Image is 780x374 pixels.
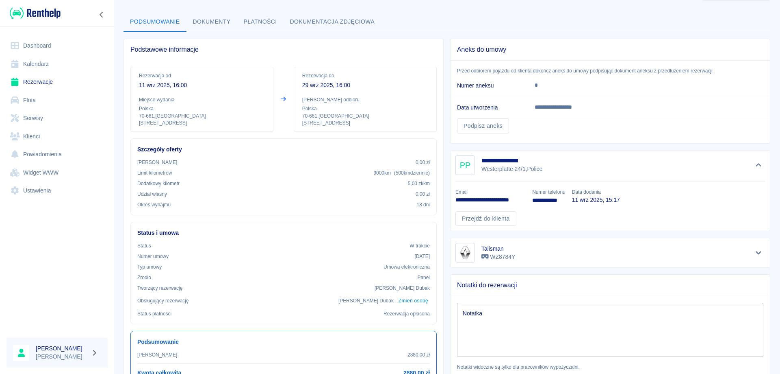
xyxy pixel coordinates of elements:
[6,109,108,127] a: Serwisy
[455,155,475,175] div: PP
[137,180,180,187] p: Dodatkowy kilometr
[6,164,108,182] a: Widget WWW
[532,188,565,196] p: Numer telefonu
[139,96,265,103] p: Miejsce wydania
[408,180,430,187] p: 5,00 zł /km
[394,170,430,176] span: ( 500 km dziennie )
[338,297,394,304] p: [PERSON_NAME] Dubak
[752,247,765,258] button: Pokaż szczegóły
[139,105,265,112] p: Polska
[457,245,473,261] img: Image
[137,229,430,237] h6: Status i umowa
[302,72,428,79] p: Rezerwacja do
[572,196,620,204] p: 11 wrz 2025, 15:17
[137,297,189,304] p: Obsługujący rezerwację
[6,145,108,164] a: Powiadomienia
[137,351,177,359] p: [PERSON_NAME]
[481,165,544,173] p: Westerplatte 24/1 , Police
[416,159,430,166] p: 0,00 zł
[137,284,182,292] p: Tworzący rezerwację
[137,338,430,346] h6: Podsumowanie
[302,96,428,103] p: [PERSON_NAME] odbioru
[397,295,430,307] button: Zmień osobę
[417,201,430,208] p: 18 dni
[6,7,61,20] a: Renthelp logo
[481,245,515,253] h6: Talisman
[10,7,61,20] img: Renthelp logo
[6,55,108,73] a: Kalendarz
[137,159,177,166] p: [PERSON_NAME]
[6,127,108,146] a: Klienci
[137,274,151,281] p: Żrodło
[457,118,509,133] a: Podpisz aneks
[414,253,430,260] p: [DATE]
[36,344,88,352] h6: [PERSON_NAME]
[137,310,171,317] p: Status płatności
[451,67,770,74] p: Przed odbiorem pojazdu od klienta dokończ aneks do umowy podpisując dokument aneksu z przedłużeni...
[302,112,428,120] p: 70-661 , [GEOGRAPHIC_DATA]
[6,37,108,55] a: Dashboard
[139,81,265,90] p: 11 wrz 2025, 16:00
[137,201,171,208] p: Okres wynajmu
[95,9,108,20] button: Zwiń nawigację
[139,120,265,127] p: [STREET_ADDRESS]
[409,242,430,249] p: W trakcie
[137,169,172,177] p: Limit kilometrów
[455,188,526,196] p: Email
[302,81,428,90] p: 29 wrz 2025, 16:00
[407,351,430,359] p: 2880,00 zł
[6,73,108,91] a: Rezerwacje
[455,211,516,226] a: Przejdź do klienta
[481,253,515,261] p: WZ8784Y
[130,46,437,54] span: Podstawowe informacje
[572,188,620,196] p: Data dodania
[237,12,284,32] button: Płatności
[36,352,88,361] p: [PERSON_NAME]
[752,160,765,171] button: Ukryj szczegóły
[457,81,522,90] h6: Numer aneksu
[457,281,763,289] span: Notatki do rezerwacji
[137,242,151,249] p: Status
[302,120,428,127] p: [STREET_ADDRESS]
[139,112,265,120] p: 70-661 , [GEOGRAPHIC_DATA]
[137,263,162,271] p: Typ umowy
[457,103,522,112] h6: Data utworzenia
[375,284,430,292] p: [PERSON_NAME] Dubak
[137,145,430,154] h6: Szczegóły oferty
[284,12,381,32] button: Dokumentacja zdjęciowa
[457,363,763,371] p: Notatki widoczne są tylko dla pracowników wypożyczalni.
[123,12,186,32] button: Podsumowanie
[137,253,169,260] p: Numer umowy
[302,105,428,112] p: Polska
[139,72,265,79] p: Rezerwacja od
[6,182,108,200] a: Ustawienia
[416,190,430,198] p: 0,00 zł
[418,274,430,281] p: Panel
[373,169,430,177] p: 9000 km
[383,310,430,317] p: Rezerwacja opłacona
[186,12,237,32] button: Dokumenty
[137,190,167,198] p: Udział własny
[457,46,763,54] span: Aneks do umowy
[6,91,108,109] a: Flota
[383,263,430,271] p: Umowa elektroniczna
